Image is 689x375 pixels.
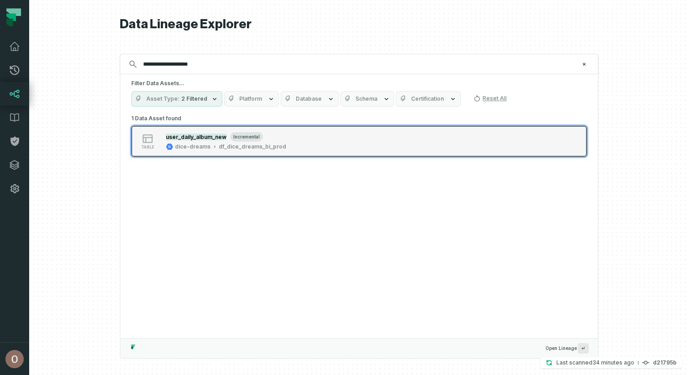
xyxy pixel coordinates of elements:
[281,91,339,107] button: Database
[175,143,211,150] div: dice-dreams
[131,112,587,169] div: 1 Data Asset found
[411,95,444,103] span: Certification
[580,60,589,69] button: Clear search query
[556,358,634,367] p: Last scanned
[296,95,322,103] span: Database
[131,126,587,157] button: tableincrementaldice-dreamsdf_dice_dreams_bi_prod
[230,132,263,142] span: incremental
[120,112,598,338] div: Suggestions
[653,360,677,365] h4: d21795b
[592,359,634,366] relative-time: Sep 28, 2025, 10:51 AM GMT+3
[396,91,461,107] button: Certification
[120,16,598,32] h1: Data Lineage Explorer
[540,357,682,368] button: Last scanned[DATE] 10:51:10 AMd21795b
[470,91,510,106] button: Reset All
[219,143,286,150] div: df_dice_dreams_bi_prod
[166,134,226,140] mark: user_daily_album_new
[146,95,180,103] span: Asset Type
[141,145,154,149] span: table
[578,343,589,354] span: Press ↵ to add a new Data Asset to the graph
[239,95,262,103] span: Platform
[181,95,207,103] span: 2 Filtered
[340,91,394,107] button: Schema
[131,80,587,87] h5: Filter Data Assets...
[131,91,222,107] button: Asset Type2 Filtered
[5,350,24,368] img: avatar of Ohad Tal
[355,95,377,103] span: Schema
[545,343,589,354] span: Open Lineage
[224,91,279,107] button: Platform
